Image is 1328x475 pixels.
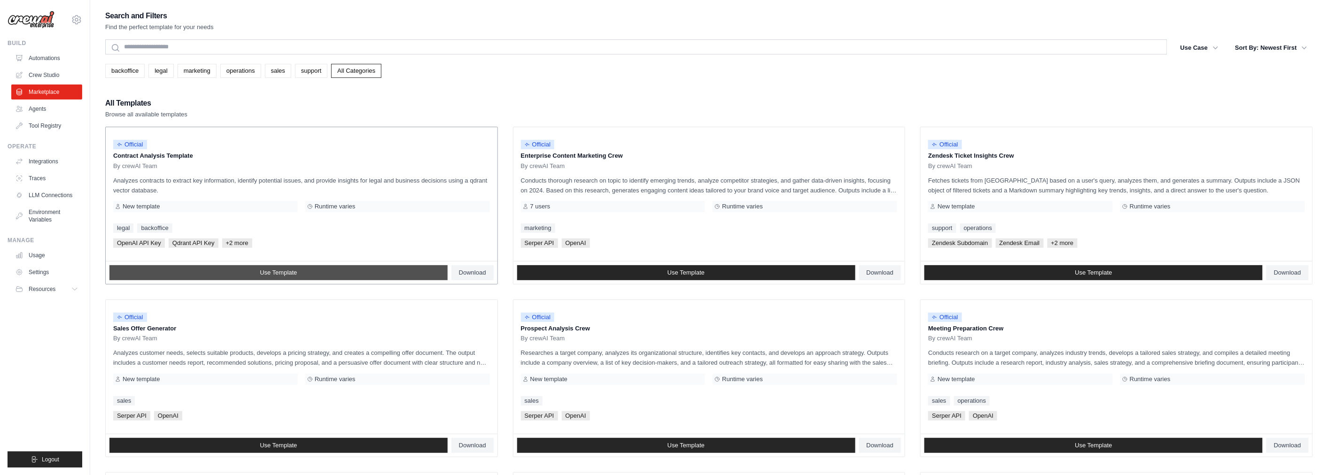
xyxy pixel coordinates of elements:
a: marketing [178,64,217,78]
p: Contract Analysis Template [113,151,490,161]
a: sales [521,396,543,406]
span: By crewAI Team [113,335,157,342]
span: OpenAI API Key [113,238,165,248]
a: Use Template [517,265,855,280]
button: Logout [8,452,82,467]
p: Prospect Analysis Crew [521,324,898,333]
a: Agents [11,101,82,116]
a: support [928,223,956,233]
a: Use Template [517,438,855,453]
span: OpenAI [562,411,590,421]
span: Download [459,442,486,449]
span: Use Template [260,442,297,449]
span: 7 users [530,203,551,210]
p: Conducts research on a target company, analyzes industry trends, develops a tailored sales strate... [928,348,1305,368]
span: New template [123,375,160,383]
a: Environment Variables [11,205,82,227]
a: Use Template [109,265,448,280]
a: Download [1266,438,1309,453]
p: Conducts thorough research on topic to identify emerging trends, analyze competitor strategies, a... [521,176,898,195]
a: legal [113,223,133,233]
span: Use Template [1075,442,1112,449]
span: New template [123,203,160,210]
a: All Categories [331,64,381,78]
span: New template [938,203,975,210]
a: backoffice [105,64,145,78]
span: New template [530,375,567,383]
a: Download [859,438,901,453]
span: Serper API [928,411,965,421]
p: Enterprise Content Marketing Crew [521,151,898,161]
a: operations [954,396,990,406]
a: backoffice [137,223,172,233]
span: Serper API [521,411,558,421]
a: Download [451,438,494,453]
span: Official [113,313,147,322]
p: Researches a target company, analyzes its organizational structure, identifies key contacts, and ... [521,348,898,368]
span: By crewAI Team [521,335,565,342]
span: Runtime varies [315,203,356,210]
span: +2 more [222,238,252,248]
span: Download [459,269,486,276]
button: Resources [11,282,82,297]
span: Official [521,313,555,322]
span: Runtime varies [722,375,763,383]
span: Download [1274,442,1301,449]
p: Analyzes contracts to extract key information, identify potential issues, and provide insights fo... [113,176,490,195]
a: sales [265,64,291,78]
span: By crewAI Team [521,162,565,170]
a: Download [451,265,494,280]
span: Download [1274,269,1301,276]
p: Browse all available templates [105,110,187,119]
span: Official [521,140,555,149]
button: Use Case [1175,39,1224,56]
span: Download [867,269,894,276]
span: By crewAI Team [928,335,972,342]
a: sales [113,396,135,406]
span: Logout [42,456,59,463]
span: Serper API [521,238,558,248]
a: operations [220,64,261,78]
span: Zendesk Email [996,238,1044,248]
span: Official [928,313,962,322]
div: Manage [8,237,82,244]
a: Usage [11,248,82,263]
h2: All Templates [105,97,187,110]
p: Find the perfect template for your needs [105,23,214,32]
span: OpenAI [969,411,997,421]
h2: Search and Filters [105,9,214,23]
span: Runtime varies [1130,203,1171,210]
span: Official [113,140,147,149]
span: +2 more [1048,238,1078,248]
span: By crewAI Team [928,162,972,170]
a: Settings [11,265,82,280]
a: operations [960,223,996,233]
span: Use Template [1075,269,1112,276]
p: Fetches tickets from [GEOGRAPHIC_DATA] based on a user's query, analyzes them, and generates a su... [928,176,1305,195]
span: Qdrant API Key [169,238,218,248]
a: Traces [11,171,82,186]
span: OpenAI [154,411,182,421]
p: Sales Offer Generator [113,324,490,333]
span: OpenAI [562,238,590,248]
span: Use Template [668,442,705,449]
a: Use Template [109,438,448,453]
a: Tool Registry [11,118,82,133]
a: Download [859,265,901,280]
a: Marketplace [11,84,82,100]
a: LLM Connections [11,188,82,203]
span: Runtime varies [1130,375,1171,383]
a: Use Template [924,265,1263,280]
a: sales [928,396,950,406]
span: Runtime varies [315,375,356,383]
span: Zendesk Subdomain [928,238,992,248]
span: Runtime varies [722,203,763,210]
span: Download [867,442,894,449]
span: Serper API [113,411,150,421]
span: New template [938,375,975,383]
a: Crew Studio [11,68,82,83]
p: Zendesk Ticket Insights Crew [928,151,1305,161]
a: Use Template [924,438,1263,453]
a: Automations [11,51,82,66]
p: Analyzes customer needs, selects suitable products, develops a pricing strategy, and creates a co... [113,348,490,368]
